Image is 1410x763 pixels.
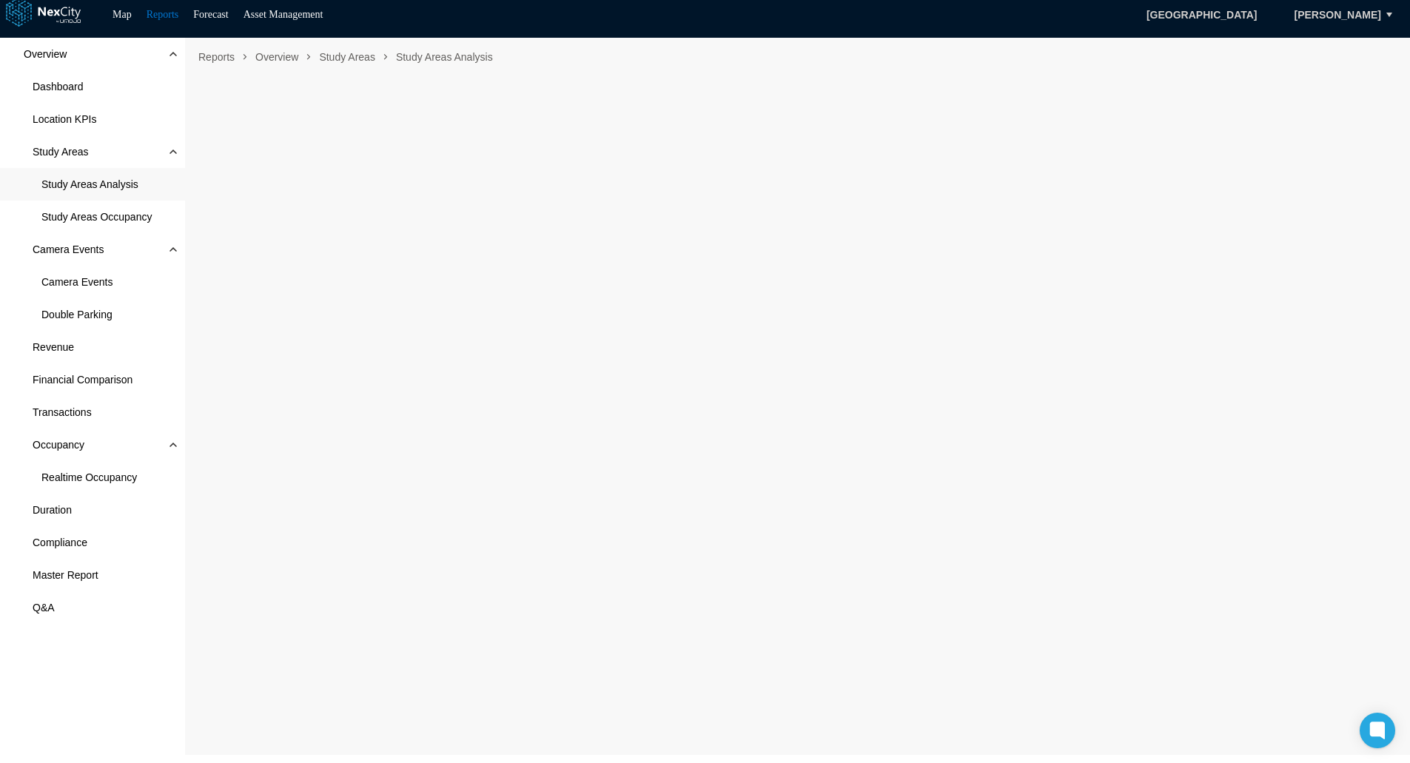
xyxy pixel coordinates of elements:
[33,340,74,354] span: Revenue
[33,112,96,127] span: Location KPIs
[33,502,72,517] span: Duration
[313,45,381,69] span: Study Areas
[33,535,87,550] span: Compliance
[244,9,323,20] a: Asset Management
[147,9,179,20] a: Reports
[1295,7,1381,22] span: [PERSON_NAME]
[41,307,113,322] span: Double Parking
[249,45,304,69] span: Overview
[193,9,228,20] a: Forecast
[33,242,104,257] span: Camera Events
[33,437,84,452] span: Occupancy
[1279,2,1397,27] button: [PERSON_NAME]
[113,9,132,20] a: Map
[390,45,499,69] span: Study Areas Analysis
[33,568,98,582] span: Master Report
[1131,2,1273,27] span: [GEOGRAPHIC_DATA]
[33,600,55,615] span: Q&A
[192,45,241,69] span: Reports
[33,405,92,420] span: Transactions
[33,79,84,94] span: Dashboard
[24,47,67,61] span: Overview
[41,470,137,485] span: Realtime Occupancy
[33,372,132,387] span: Financial Comparison
[41,275,113,289] span: Camera Events
[33,144,89,159] span: Study Areas
[41,177,138,192] span: Study Areas Analysis
[41,209,152,224] span: Study Areas Occupancy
